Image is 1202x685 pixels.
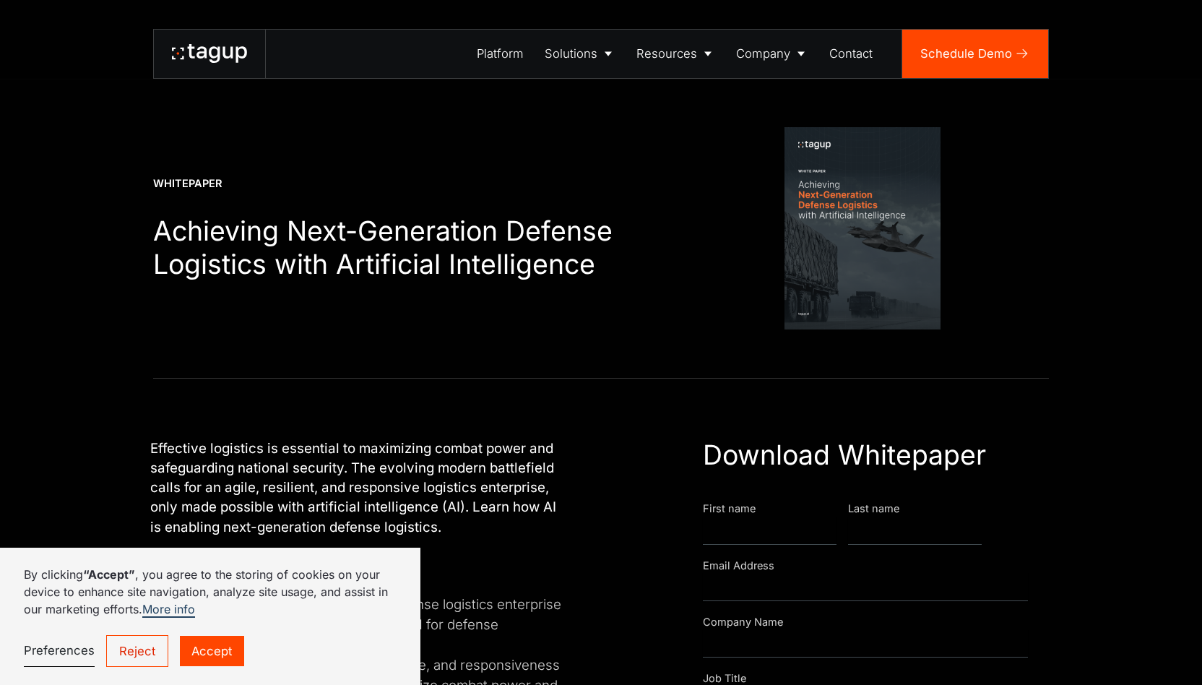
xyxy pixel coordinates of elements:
a: More info [142,602,195,618]
div: Contact [829,45,873,63]
div: Whitepaper [153,176,628,191]
h1: Achieving Next-Generation Defense Logistics with Artificial Intelligence [153,215,628,280]
a: Preferences [24,636,95,667]
div: Email Address [703,559,1027,574]
a: Accept [180,636,244,666]
div: Schedule Demo [920,45,1012,63]
a: Solutions [535,30,626,78]
div: Solutions [545,45,597,63]
div: Last name [848,501,982,517]
div: Download Whitepaper [703,439,1027,472]
a: Reject [106,635,168,667]
a: Company [726,30,819,78]
a: Platform [467,30,535,78]
div: Company Name [703,615,1027,630]
div: First name [703,501,836,517]
p: Effective logistics is essential to maximizing combat power and safeguarding national security. T... [150,439,565,537]
a: Resources [626,30,726,78]
div: Company [736,45,790,63]
p: By clicking , you agree to the storing of cookies on your device to enhance site navigation, anal... [24,566,397,618]
img: Whitepaper Cover [784,127,941,329]
strong: “Accept” [83,567,135,582]
div: Platform [477,45,524,63]
a: Schedule Demo [902,30,1048,78]
a: Contact [819,30,883,78]
div: Resources [636,45,697,63]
